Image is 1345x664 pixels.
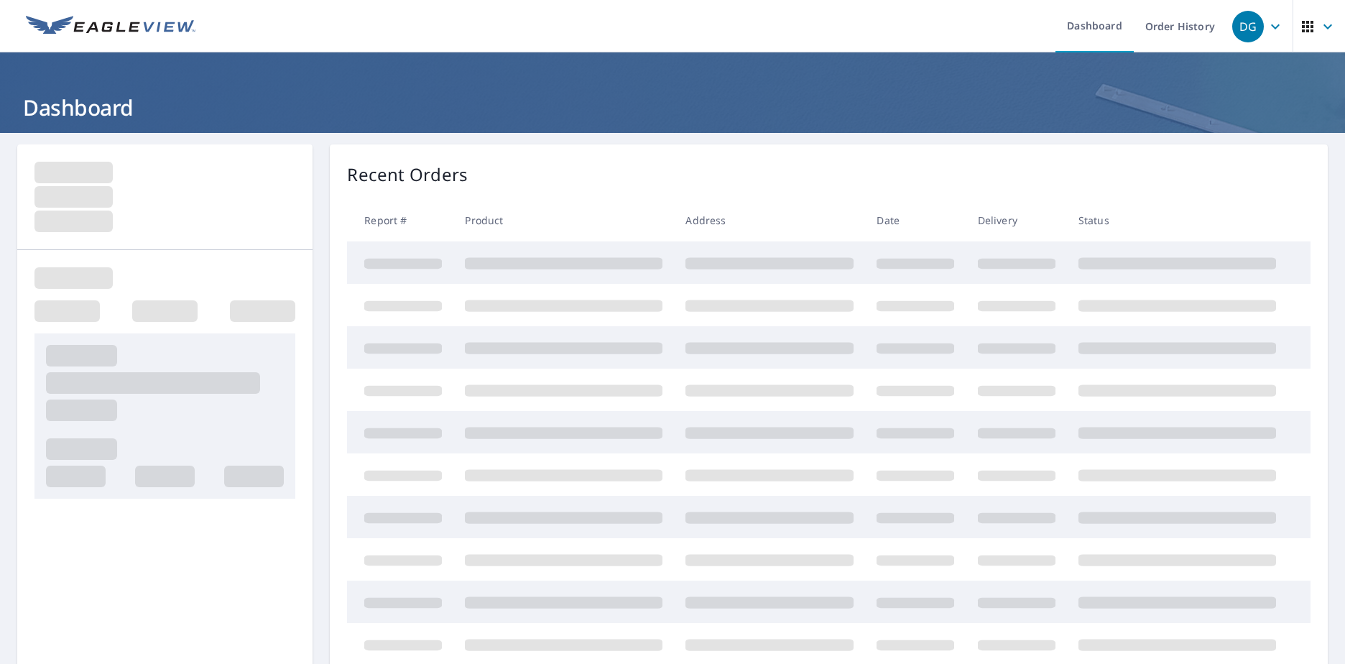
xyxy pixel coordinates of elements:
[1232,11,1264,42] div: DG
[347,162,468,188] p: Recent Orders
[674,199,865,241] th: Address
[1067,199,1288,241] th: Status
[453,199,674,241] th: Product
[17,93,1328,122] h1: Dashboard
[26,16,195,37] img: EV Logo
[865,199,966,241] th: Date
[347,199,453,241] th: Report #
[966,199,1067,241] th: Delivery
